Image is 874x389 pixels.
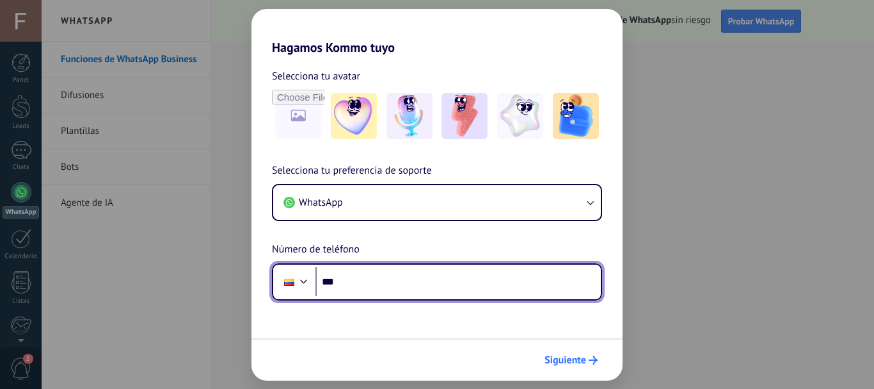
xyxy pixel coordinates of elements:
h2: Hagamos Kommo tuyo [251,9,623,55]
span: WhatsApp [299,196,343,209]
div: Colombia: + 57 [277,269,301,295]
img: -5.jpeg [553,93,599,139]
span: Selecciona tu avatar [272,68,360,85]
span: Selecciona tu preferencia de soporte [272,163,432,179]
img: -1.jpeg [331,93,377,139]
button: WhatsApp [273,185,601,220]
img: -3.jpeg [441,93,488,139]
span: Número de teléfono [272,242,360,258]
img: -2.jpeg [386,93,433,139]
span: Siguiente [544,356,586,365]
img: -4.jpeg [497,93,543,139]
button: Siguiente [539,349,603,371]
